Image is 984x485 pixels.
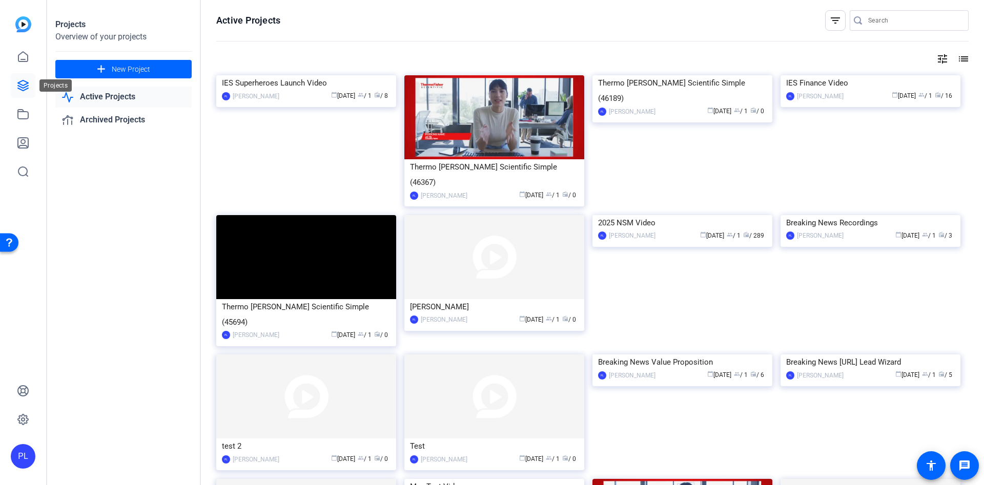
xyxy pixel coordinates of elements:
span: group [546,455,552,461]
img: blue-gradient.svg [15,16,31,32]
div: PL [410,315,418,324]
span: / 1 [358,455,372,462]
span: radio [935,92,941,98]
div: PL [410,455,418,463]
div: 2025 NSM Video [598,215,767,230]
span: calendar_today [331,331,337,337]
span: radio [938,371,945,377]
div: [PERSON_NAME] [421,454,467,465]
span: [DATE] [700,232,724,239]
a: Active Projects [55,87,192,108]
span: / 0 [750,108,764,115]
div: PL [222,92,230,100]
div: Projects [55,18,192,31]
span: radio [374,455,380,461]
div: PL [786,371,794,379]
div: Thermo [PERSON_NAME] Scientific Simple (46189) [598,75,767,106]
span: / 289 [743,232,764,239]
div: Overview of your projects [55,31,192,43]
span: [DATE] [519,192,543,199]
div: Projects [39,79,72,92]
span: calendar_today [519,191,525,197]
button: New Project [55,60,192,78]
mat-icon: accessibility [925,459,937,472]
span: calendar_today [519,315,525,322]
span: group [922,231,928,238]
div: Thermo [PERSON_NAME] Scientific Simple (45694) [222,299,391,330]
span: / 1 [546,455,560,462]
span: group [918,92,925,98]
div: [PERSON_NAME] [233,91,279,101]
div: PL [598,371,606,379]
span: / 1 [734,371,748,378]
div: [PERSON_NAME] [797,91,844,101]
div: [PERSON_NAME] [609,107,655,117]
h1: Active Projects [216,14,280,27]
span: group [727,231,733,238]
span: radio [562,191,568,197]
div: IES Superheroes Launch Video [222,75,391,91]
span: calendar_today [707,371,713,377]
mat-icon: message [958,459,971,472]
div: [PERSON_NAME] [797,370,844,381]
span: / 1 [358,92,372,99]
span: / 0 [374,455,388,462]
span: / 16 [935,92,952,99]
mat-icon: filter_list [829,14,842,27]
span: group [734,107,740,113]
span: / 1 [734,108,748,115]
span: calendar_today [331,92,337,98]
span: radio [750,371,756,377]
span: New Project [112,64,150,75]
span: / 1 [922,371,936,378]
span: calendar_today [700,231,706,238]
div: PL [222,455,230,463]
div: Thermo [PERSON_NAME] Scientific Simple (46367) [410,159,579,190]
a: Archived Projects [55,110,192,131]
div: PL [222,331,230,339]
span: radio [750,107,756,113]
span: / 1 [727,232,741,239]
div: PL [598,231,606,240]
div: [PERSON_NAME] [609,370,655,381]
div: IES Finance Video [786,75,955,91]
span: [DATE] [519,455,543,462]
span: [DATE] [707,108,731,115]
span: [DATE] [331,455,355,462]
div: [PERSON_NAME] [421,191,467,201]
div: [PERSON_NAME] [410,299,579,314]
mat-icon: list [956,53,969,65]
span: [DATE] [895,232,919,239]
div: Breaking News [URL] Lead Wizard [786,354,955,370]
span: radio [743,231,749,238]
div: [PERSON_NAME] [797,230,844,241]
span: / 6 [750,371,764,378]
span: / 0 [562,455,576,462]
span: calendar_today [895,371,901,377]
span: / 1 [358,331,372,339]
span: / 8 [374,92,388,99]
span: group [358,331,364,337]
span: calendar_today [331,455,337,461]
span: [DATE] [331,331,355,339]
span: [DATE] [519,316,543,323]
div: PL [786,231,794,240]
span: calendar_today [519,455,525,461]
div: [PERSON_NAME] [233,454,279,465]
span: group [922,371,928,377]
span: / 1 [546,316,560,323]
span: [DATE] [331,92,355,99]
div: PL [11,444,35,469]
div: Test [410,438,579,454]
span: / 1 [922,232,936,239]
span: / 0 [562,316,576,323]
span: radio [562,455,568,461]
div: PL [598,108,606,116]
span: radio [374,331,380,337]
div: [PERSON_NAME] [421,314,467,325]
span: calendar_today [895,231,901,238]
span: group [734,371,740,377]
span: / 3 [938,232,952,239]
span: [DATE] [707,371,731,378]
span: group [358,455,364,461]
